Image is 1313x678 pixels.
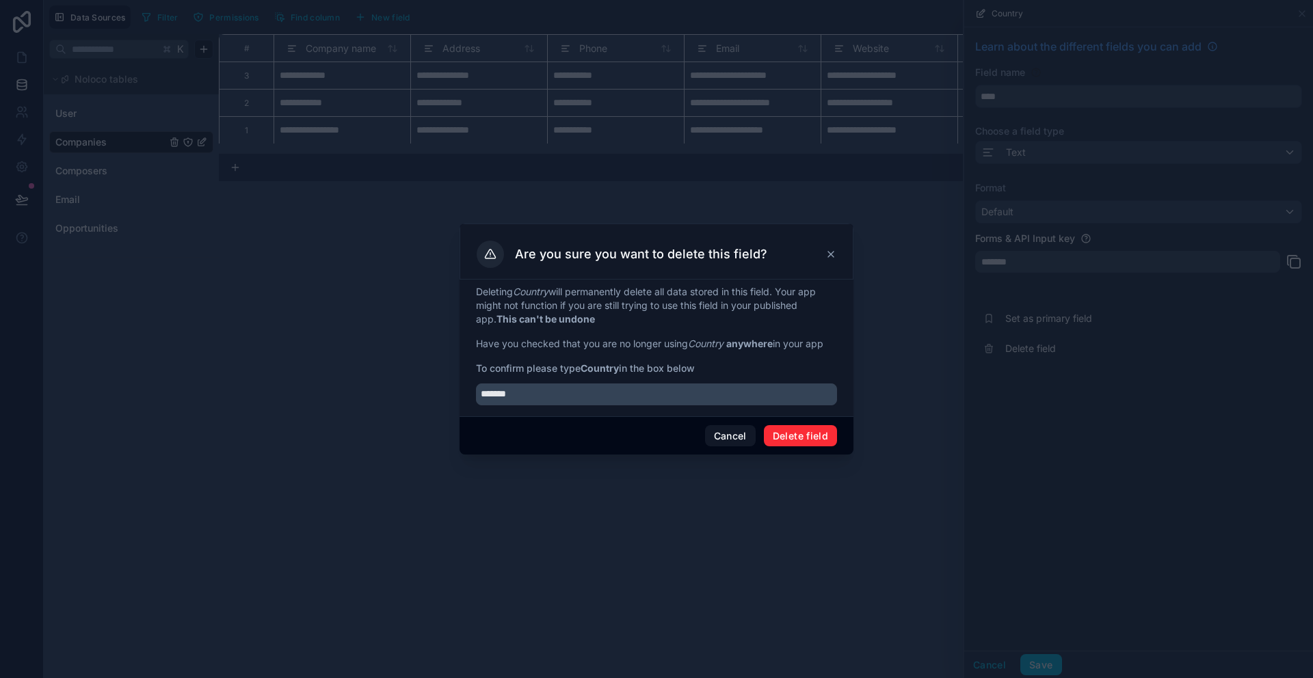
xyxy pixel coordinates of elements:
p: Have you checked that you are no longer using in your app [476,337,837,351]
em: Country [513,286,548,297]
strong: This can't be undone [496,313,595,325]
button: Cancel [705,425,756,447]
p: Deleting will permanently delete all data stored in this field. Your app might not function if yo... [476,285,837,326]
em: Country [688,338,724,349]
span: To confirm please type in the box below [476,362,837,375]
strong: Country [581,362,619,374]
button: Delete field [764,425,837,447]
h3: Are you sure you want to delete this field? [515,246,767,262]
strong: anywhere [726,338,773,349]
